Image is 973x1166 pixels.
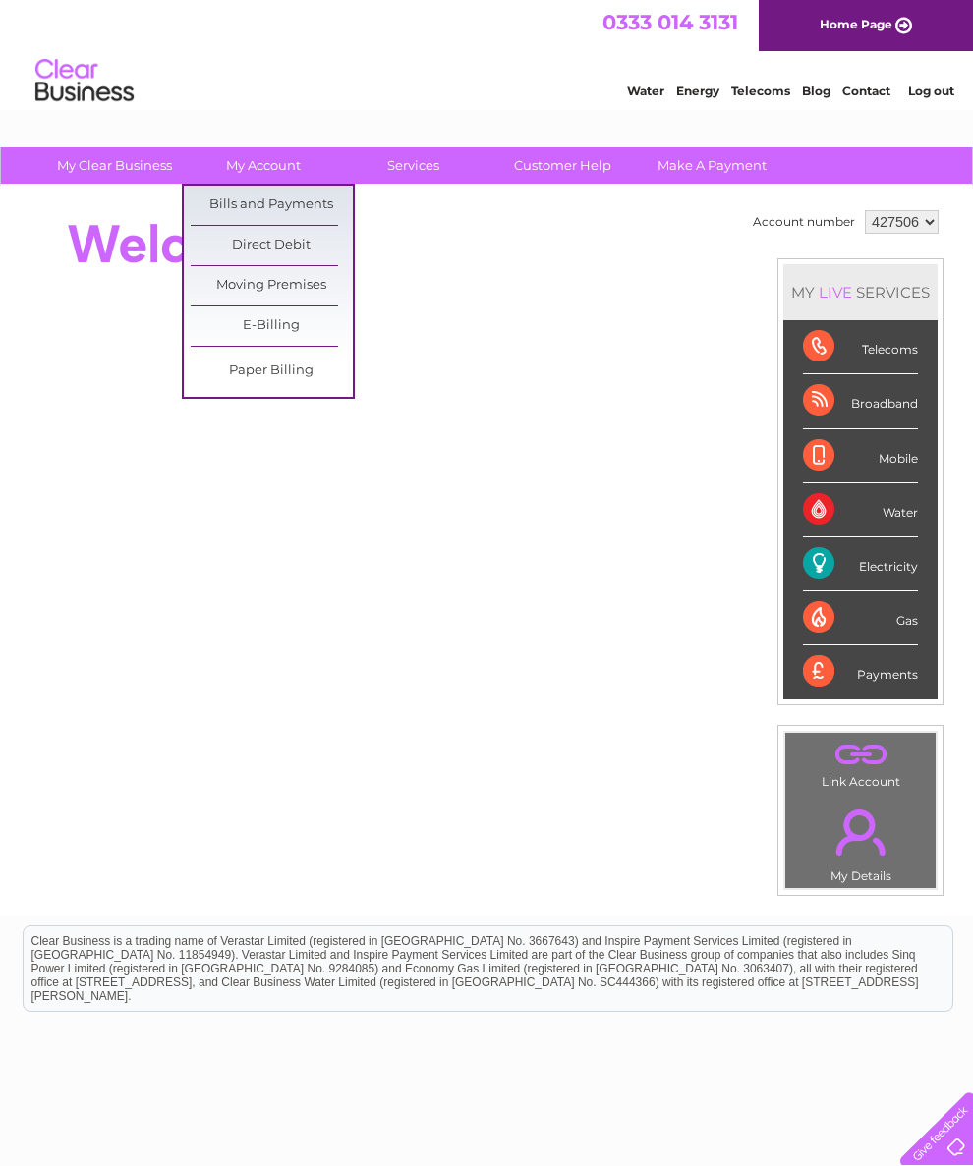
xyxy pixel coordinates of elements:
a: . [790,798,931,866]
div: Gas [803,591,918,645]
a: . [790,738,931,772]
a: Customer Help [482,147,644,184]
a: Paper Billing [191,352,353,391]
div: Payments [803,645,918,698]
div: LIVE [815,283,856,302]
a: E-Billing [191,306,353,346]
div: Mobile [803,429,918,483]
a: My Clear Business [33,147,196,184]
a: Moving Premises [191,266,353,305]
a: Bills and Payments [191,186,353,225]
td: My Details [784,793,937,889]
img: logo.png [34,51,135,111]
div: Water [803,483,918,537]
div: Broadband [803,374,918,428]
td: Account number [748,205,860,239]
a: My Account [183,147,345,184]
a: Make A Payment [631,147,793,184]
a: Energy [676,83,719,98]
a: Contact [842,83,890,98]
a: Log out [908,83,954,98]
td: Link Account [784,732,937,794]
a: 0333 014 3131 [602,10,738,34]
a: Services [332,147,494,184]
a: Water [627,83,664,98]
div: MY SERVICES [783,264,938,320]
a: Blog [802,83,830,98]
a: Direct Debit [191,226,353,265]
div: Clear Business is a trading name of Verastar Limited (registered in [GEOGRAPHIC_DATA] No. 3667643... [24,11,952,95]
div: Telecoms [803,320,918,374]
a: Telecoms [731,83,790,98]
div: Electricity [803,537,918,591]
